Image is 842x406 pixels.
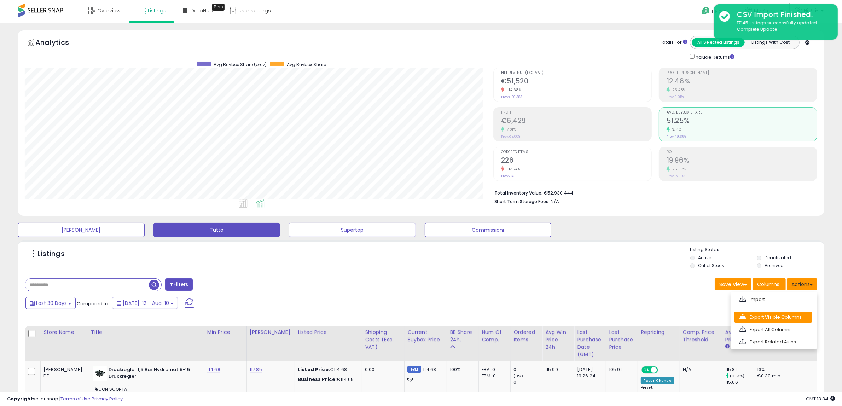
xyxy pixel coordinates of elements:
div: N/A [683,366,717,373]
button: [DATE]-12 - Aug-10 [112,297,178,309]
div: Ordered Items [513,329,539,343]
a: Import [734,294,812,305]
span: OFF [657,367,668,373]
li: €52,930,444 [494,188,812,197]
small: Prev: €60,383 [501,95,522,99]
span: Listings [148,7,166,14]
span: [DATE]-12 - Aug-10 [123,300,169,307]
span: Profit [PERSON_NAME] [667,71,817,75]
div: Min Price [207,329,244,336]
small: Prev: 262 [501,174,515,178]
span: DataHub [191,7,213,14]
h5: Listings [37,249,65,259]
div: CSV Import Finished. [732,10,832,20]
u: Complete Update [737,26,777,32]
small: Avg Win Price. [725,343,730,350]
div: Store Name [43,329,85,336]
span: Net Revenue (Exc. VAT) [501,71,651,75]
small: FBM [407,366,421,373]
small: Prev: 15.90% [667,174,685,178]
div: Tooltip anchor [212,4,225,11]
label: Active [698,255,711,261]
b: Total Inventory Value: [494,190,542,196]
div: FBA: 0 [482,366,505,373]
span: Help [712,8,721,14]
div: Include Returns [685,53,743,60]
button: Supertop [289,223,416,237]
div: 115.81 [725,366,754,373]
span: N/A [551,198,559,205]
button: [PERSON_NAME] [18,223,145,237]
small: Prev: €6,008 [501,134,520,139]
button: Last 30 Days [25,297,76,309]
button: All Selected Listings [692,38,745,47]
h2: 12.48% [667,77,817,87]
div: Current Buybox Price [407,329,444,343]
div: Shipping Costs (Exc. VAT) [365,329,401,351]
div: FBM: 0 [482,373,505,379]
a: Help [696,1,733,23]
span: Overview [97,7,120,14]
div: Title [91,329,201,336]
label: Out of Stock [698,262,724,268]
button: Listings With Cost [744,38,797,47]
div: 100% [450,366,473,373]
div: Totals For [660,39,687,46]
div: €114.68 [298,376,356,383]
div: seller snap | | [7,396,123,402]
h5: Analytics [35,37,83,49]
a: Export Related Asins [734,336,812,347]
span: Avg Buybox Share [287,62,326,68]
span: CON SCORTA [93,385,129,393]
h2: €51,520 [501,77,651,87]
div: Num of Comp. [482,329,507,343]
b: Listed Price: [298,366,330,373]
button: Actions [787,278,817,290]
div: [PERSON_NAME] [250,329,292,336]
small: (0%) [513,373,523,379]
small: 3.14% [670,127,682,132]
div: 115.99 [545,366,569,373]
div: Avg Win Price [725,329,751,343]
h2: 51.25% [667,117,817,126]
label: Deactivated [765,255,791,261]
button: Filters [165,278,193,291]
b: Druckregler 1,5 Bar Hydromat 5-15 Druckregler [109,366,194,381]
div: €0.30 min [757,373,816,379]
h2: 226 [501,156,651,166]
div: Recur. Change [641,377,674,384]
span: Avg. Buybox Share [667,111,817,115]
a: 117.85 [250,366,262,373]
div: Last Purchase Price [609,329,635,351]
img: 31oeCQmWX0S._SL40_.jpg [93,366,107,381]
span: Ordered Items [501,150,651,154]
small: -13.74% [504,167,521,172]
strong: Copyright [7,395,33,402]
a: 114.68 [207,366,220,373]
b: Short Term Storage Fees: [494,198,550,204]
div: 17145 listings successfully updated. [732,20,832,33]
button: Commissioni [425,223,552,237]
h2: €6,429 [501,117,651,126]
small: 25.53% [670,167,686,172]
div: [DATE] 19:26:24 [577,366,600,379]
div: 13% [757,366,816,373]
div: Listed Price [298,329,359,336]
a: Export All Columns [734,324,812,335]
span: Columns [757,281,779,288]
small: -14.68% [504,87,522,93]
div: €114.68 [298,366,356,373]
a: Terms of Use [60,395,91,402]
small: 7.01% [504,127,516,132]
small: Prev: 9.95% [667,95,684,99]
a: Privacy Policy [92,395,123,402]
div: 115.66 [725,379,754,385]
span: Last 30 Days [36,300,67,307]
span: ON [642,367,651,373]
span: 114.68 [423,366,436,373]
span: ROI [667,150,817,154]
div: Repricing [641,329,677,336]
button: Save View [715,278,751,290]
div: [PERSON_NAME] DE [43,366,82,379]
p: Listing States: [690,246,824,253]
